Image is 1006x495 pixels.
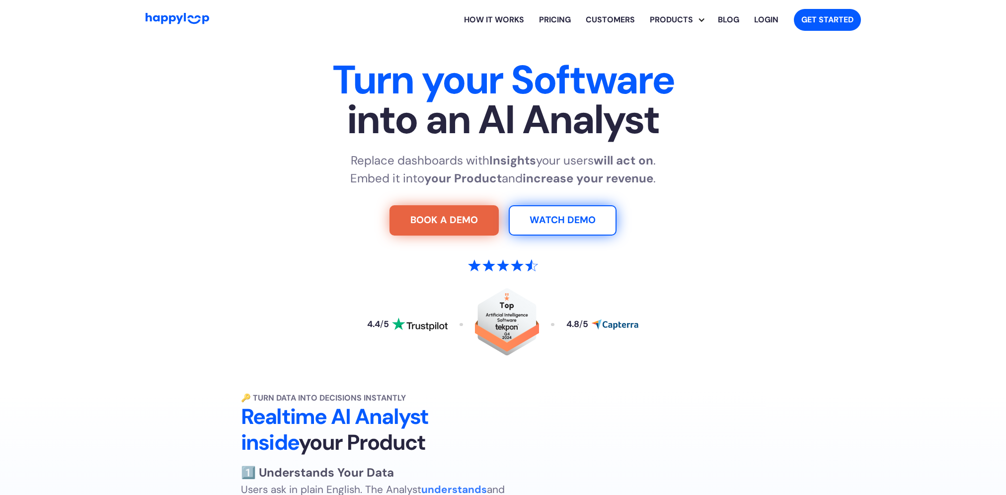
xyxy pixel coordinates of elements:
[579,319,583,330] span: /
[146,13,209,27] a: Go to Home Page
[193,60,813,140] h1: Turn your Software
[710,4,747,36] a: Visit the HappyLoop blog for insights
[566,320,588,329] div: 4.8 5
[794,9,861,31] a: Get started with HappyLoop
[241,404,519,456] h2: Realtime AI Analyst inside
[241,465,394,480] strong: 1️⃣ Understands Your Data
[509,205,617,236] a: Watch Demo
[594,153,653,168] strong: will act on
[389,205,499,236] a: Try For Free
[642,14,700,26] div: PRODUCTS
[532,4,578,36] a: View HappyLoop pricing plans
[489,153,536,168] strong: Insights
[424,170,502,186] strong: your Product
[642,4,710,36] div: Explore HappyLoop use cases
[241,393,406,403] strong: 🔑 Turn Data into Decisions Instantly
[367,320,389,329] div: 4.4 5
[146,13,209,24] img: HappyLoop Logo
[566,319,639,330] a: Read reviews about HappyLoop on Capterra
[367,318,448,331] a: Read reviews about HappyLoop on Trustpilot
[747,4,786,36] a: Log in to your HappyLoop account
[523,170,653,186] strong: increase your revenue
[578,4,642,36] a: Learn how HappyLoop works
[650,4,710,36] div: PRODUCTS
[380,319,384,330] span: /
[193,100,813,140] span: into an AI Analyst
[475,288,540,360] a: Read reviews about HappyLoop on Tekpon
[350,152,656,187] p: Replace dashboards with your users . Embed it into and .
[457,4,532,36] a: Learn how HappyLoop works
[299,428,425,456] span: your Product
